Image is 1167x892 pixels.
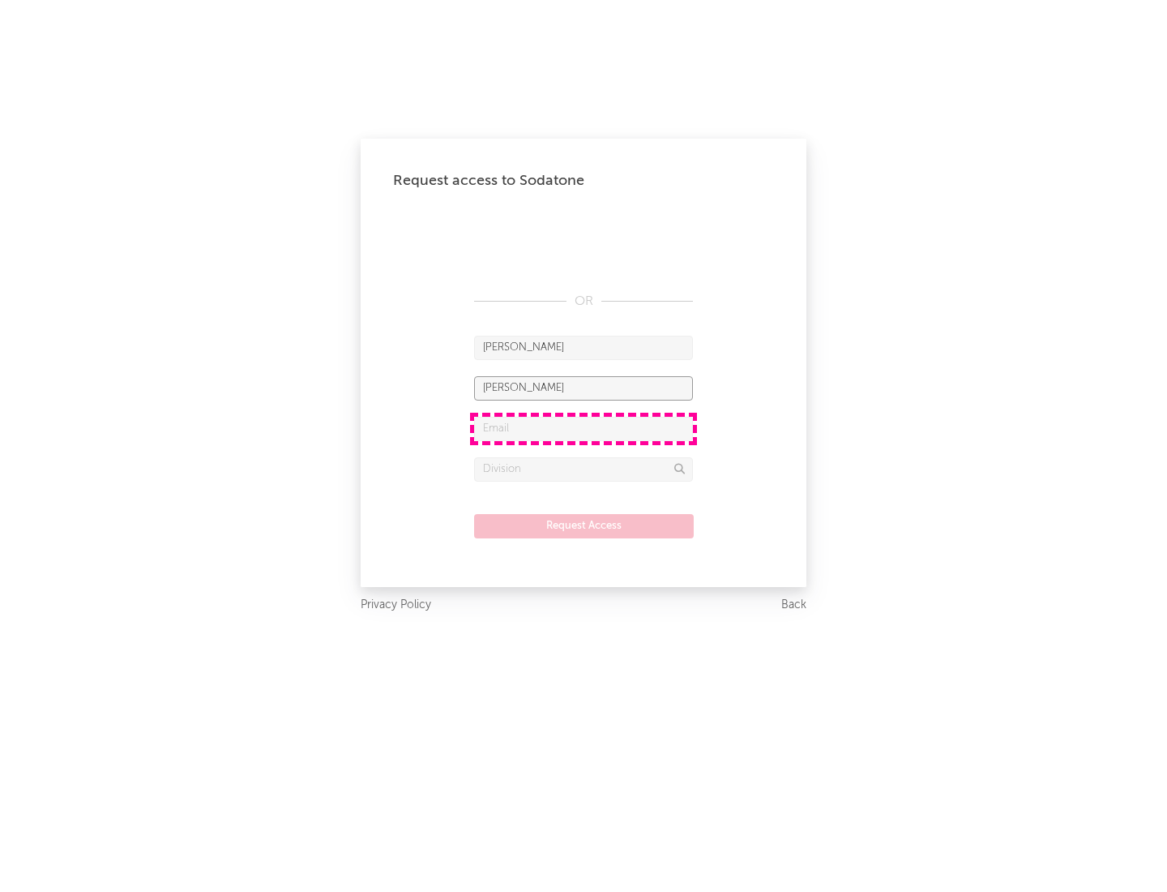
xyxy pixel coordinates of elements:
[781,595,806,615] a: Back
[474,417,693,441] input: Email
[474,336,693,360] input: First Name
[361,595,431,615] a: Privacy Policy
[474,292,693,311] div: OR
[474,376,693,401] input: Last Name
[474,457,693,482] input: Division
[393,171,774,191] div: Request access to Sodatone
[474,514,694,538] button: Request Access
